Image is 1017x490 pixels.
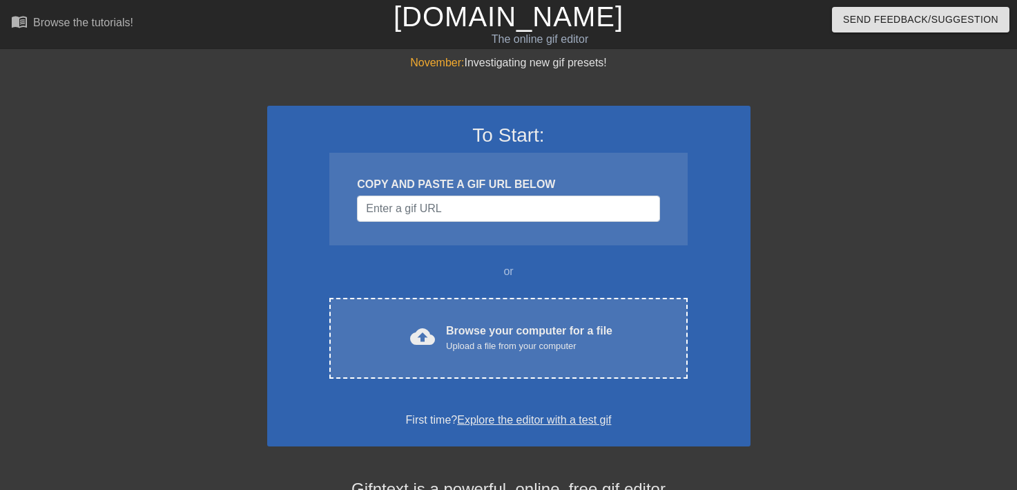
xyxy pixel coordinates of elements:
button: Send Feedback/Suggestion [832,7,1009,32]
span: cloud_upload [410,324,435,349]
input: Username [357,196,659,222]
div: Browse the tutorials! [33,17,133,28]
div: First time? [285,412,733,428]
div: The online gif editor [346,31,734,48]
a: Browse the tutorials! [11,13,133,35]
div: Upload a file from your computer [446,339,612,353]
span: menu_book [11,13,28,30]
div: Investigating new gif presets! [267,55,750,71]
span: Send Feedback/Suggestion [843,11,998,28]
span: November: [410,57,464,68]
div: or [303,263,715,280]
a: [DOMAIN_NAME] [394,1,623,32]
h3: To Start: [285,124,733,147]
div: Browse your computer for a file [446,323,612,353]
div: COPY AND PASTE A GIF URL BELOW [357,176,659,193]
a: Explore the editor with a test gif [457,414,611,426]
